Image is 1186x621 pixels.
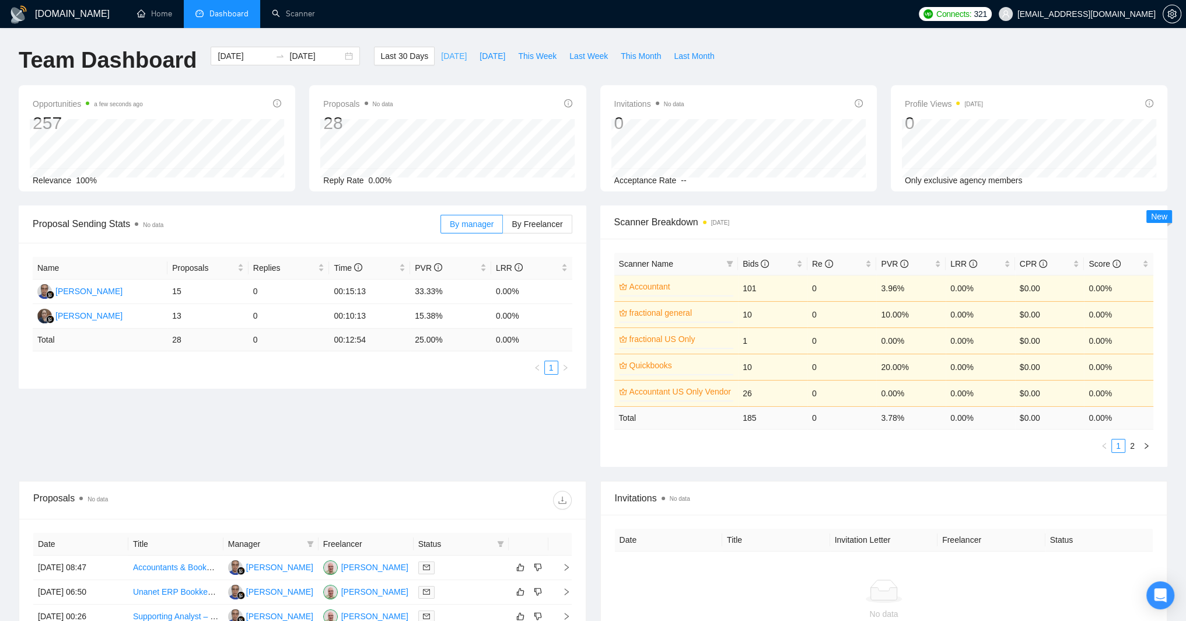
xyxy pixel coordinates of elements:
h1: Team Dashboard [19,47,197,74]
span: By Freelancer [512,219,562,229]
a: homeHome [137,9,172,19]
span: Dashboard [209,9,249,19]
td: Total [614,406,739,429]
div: [PERSON_NAME] [246,585,313,598]
span: like [516,563,524,572]
td: 1 [738,327,807,354]
span: No data [373,101,393,107]
a: MK[PERSON_NAME] [228,562,313,571]
span: Profile Views [905,97,983,111]
span: Last Week [569,50,608,62]
th: Date [615,529,723,552]
td: 3.78 % [876,406,946,429]
a: Supporting Analyst – CFO Services (Remote / Fractional / Part-Time to Full-Time) [133,612,428,621]
th: Freelancer [937,529,1045,552]
button: Last Week [563,47,614,65]
img: MK [228,560,243,575]
th: Invitation Letter [830,529,938,552]
span: mail [423,613,430,620]
span: Status [418,538,492,550]
span: right [562,364,569,371]
span: [DATE] [441,50,467,62]
span: LRR [496,263,523,273]
td: Accountants & Bookkeepers Needed to Test Innovative Time-Saving Tool [128,556,223,580]
li: Previous Page [1097,439,1111,453]
button: dislike [531,585,545,599]
span: This Week [518,50,557,62]
span: filter [726,260,733,267]
span: Last 30 Days [380,50,428,62]
td: 0.00% [1084,275,1153,301]
td: 0.00% [946,380,1015,406]
a: DS[PERSON_NAME] [323,611,408,620]
span: Bids [743,259,769,268]
span: Proposals [172,261,235,274]
th: Title [128,533,223,556]
span: info-circle [564,99,572,107]
span: info-circle [855,99,863,107]
a: 1 [1112,439,1125,452]
td: 33.33% [410,280,491,304]
img: gigradar-bm.png [46,291,54,299]
input: End date [289,50,342,62]
td: 10.00% [876,301,946,327]
span: No data [88,496,108,503]
td: 0 [807,301,877,327]
span: crown [619,335,627,343]
span: left [1101,442,1108,449]
td: 0.00% [946,275,1015,301]
td: 0 [249,329,330,351]
li: Next Page [1139,439,1153,453]
img: gigradar-bm.png [46,315,54,323]
span: info-circle [515,263,523,271]
span: crown [619,361,627,369]
th: Freelancer [319,533,414,556]
th: Status [1045,529,1153,552]
button: right [558,361,572,375]
span: info-circle [354,263,362,271]
td: Unanet ERP Bookkeeper Needed for Monthly Close and Cleanup [128,580,223,605]
div: 0 [905,112,983,134]
span: filter [724,255,736,273]
td: 0.00% [946,301,1015,327]
button: [DATE] [435,47,473,65]
span: filter [305,535,316,553]
span: info-circle [969,260,977,268]
span: Only exclusive agency members [905,176,1023,185]
li: 1 [1111,439,1125,453]
img: DS [323,560,338,575]
th: Title [722,529,830,552]
td: $0.00 [1015,354,1084,380]
td: 185 [738,406,807,429]
td: 0 [807,380,877,406]
div: [PERSON_NAME] [246,561,313,574]
span: Invitations [614,97,684,111]
span: By manager [450,219,494,229]
th: Date [33,533,128,556]
a: MK[PERSON_NAME] [228,587,313,596]
td: $ 0.00 [1015,406,1084,429]
div: Proposals [33,491,302,510]
img: MK [37,284,52,299]
span: Manager [228,538,302,550]
img: RR [37,309,52,323]
span: 0.00% [369,176,392,185]
span: right [553,588,571,596]
span: Scanner Name [619,259,673,268]
td: 15 [167,280,249,304]
span: Reply Rate [323,176,363,185]
td: 0.00% [1084,327,1153,354]
img: DS [323,585,338,599]
span: filter [497,540,504,547]
div: [PERSON_NAME] [341,561,408,574]
span: Proposals [323,97,393,111]
span: PVR [881,259,908,268]
a: searchScanner [272,9,315,19]
td: 0 [807,354,877,380]
img: MK [228,585,243,599]
span: info-circle [434,263,442,271]
span: Connects: [936,8,971,20]
button: Last Month [667,47,720,65]
span: CPR [1020,259,1047,268]
td: 00:12:54 [329,329,410,351]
